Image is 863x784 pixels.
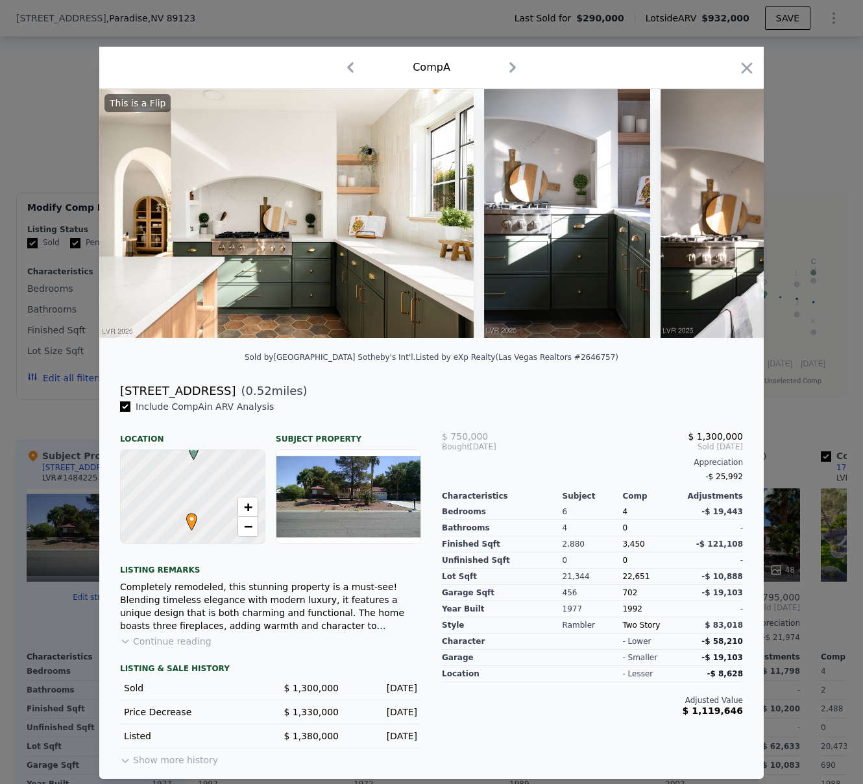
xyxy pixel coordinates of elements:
[183,509,201,529] span: •
[622,491,683,501] div: Comp
[183,513,191,521] div: •
[707,669,743,678] span: -$ 8,628
[705,621,743,630] span: $ 83,018
[442,431,488,442] span: $ 750,000
[683,706,743,716] span: $ 1,119,646
[442,650,563,666] div: garage
[120,382,236,400] div: [STREET_ADDRESS]
[563,504,623,520] div: 6
[622,601,683,617] div: 1992
[622,572,650,581] span: 22,651
[542,442,743,452] span: Sold [DATE]
[244,518,252,534] span: −
[442,442,542,452] div: [DATE]
[120,748,218,766] button: Show more history
[442,666,563,682] div: location
[442,617,563,634] div: Style
[120,663,421,676] div: LISTING & SALE HISTORY
[701,588,743,597] span: -$ 19,103
[563,520,623,536] div: 4
[130,401,279,412] span: Include Comp A in ARV Analysis
[622,556,627,565] span: 0
[442,695,743,706] div: Adjusted Value
[442,442,470,452] span: Bought
[238,517,258,536] a: Zoom out
[349,706,417,719] div: [DATE]
[124,706,260,719] div: Price Decrease
[622,507,627,516] span: 4
[563,536,623,552] div: 2,880
[124,730,260,742] div: Listed
[563,601,623,617] div: 1977
[622,520,683,536] div: 0
[236,382,307,400] span: ( miles)
[484,89,650,338] img: Property Img
[349,682,417,695] div: [DATE]
[563,552,623,569] div: 0
[120,423,265,444] div: Location
[120,635,212,648] button: Continue reading
[563,617,623,634] div: Rambler
[246,384,272,398] span: 0.52
[276,423,421,444] div: Subject Property
[696,540,743,549] span: -$ 121,108
[688,431,743,442] span: $ 1,300,000
[683,520,743,536] div: -
[622,669,653,679] div: - lesser
[415,353,618,362] div: Listed by eXp Realty (Las Vegas Realtors #2646757)
[284,683,339,693] span: $ 1,300,000
[284,731,339,741] span: $ 1,380,000
[124,682,260,695] div: Sold
[284,707,339,717] span: $ 1,330,000
[622,617,683,634] div: Two Story
[683,491,743,501] div: Adjustments
[563,569,623,585] div: 21,344
[701,572,743,581] span: -$ 10,888
[622,540,644,549] span: 3,450
[622,636,651,647] div: - lower
[442,536,563,552] div: Finished Sqft
[120,580,421,632] div: Completely remodeled, this stunning property is a must-see! Blending timeless elegance with moder...
[705,472,743,481] span: -$ 25,992
[622,588,637,597] span: 702
[622,652,657,663] div: - smaller
[683,552,743,569] div: -
[442,634,563,650] div: character
[442,552,563,569] div: Unfinished Sqft
[442,504,563,520] div: Bedrooms
[683,601,743,617] div: -
[563,585,623,601] div: 456
[442,491,563,501] div: Characteristics
[701,653,743,662] span: -$ 19,103
[104,94,171,112] div: This is a Flip
[563,491,623,501] div: Subject
[442,585,563,601] div: Garage Sqft
[701,507,743,516] span: -$ 19,443
[120,554,421,575] div: Listing remarks
[99,89,474,338] img: Property Img
[701,637,743,646] span: -$ 58,210
[238,497,258,517] a: Zoom in
[244,499,252,515] span: +
[442,569,563,585] div: Lot Sqft
[413,60,450,75] div: Comp A
[442,457,743,468] div: Appreciation
[442,601,563,617] div: Year Built
[245,353,415,362] div: Sold by [GEOGRAPHIC_DATA] Sotheby's Int'l .
[442,520,563,536] div: Bathrooms
[349,730,417,742] div: [DATE]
